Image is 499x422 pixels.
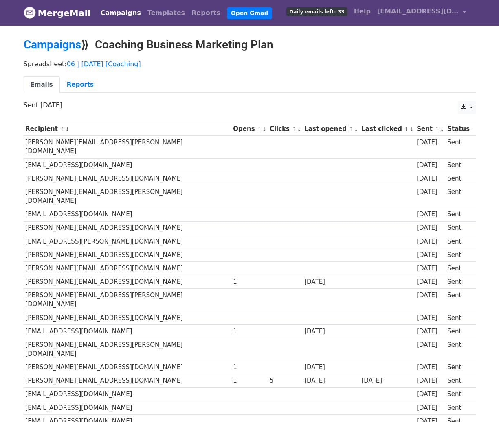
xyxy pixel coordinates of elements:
a: ↓ [354,126,358,132]
div: 1 [233,363,266,372]
td: [EMAIL_ADDRESS][DOMAIN_NAME] [24,324,231,338]
th: Last clicked [360,122,415,136]
td: [PERSON_NAME][EMAIL_ADDRESS][DOMAIN_NAME] [24,311,231,324]
div: [DATE] [304,327,357,336]
div: [DATE] [417,210,444,219]
a: Daily emails left: 33 [283,3,350,20]
a: 06 | [DATE] [Coaching] [67,60,141,68]
td: [PERSON_NAME][EMAIL_ADDRESS][PERSON_NAME][DOMAIN_NAME] [24,136,231,159]
div: [DATE] [304,277,357,287]
div: [DATE] [417,313,444,323]
td: Sent [445,208,471,221]
a: ↑ [292,126,296,132]
a: Templates [144,5,188,21]
a: ↑ [435,126,439,132]
th: Opens [231,122,268,136]
a: Campaigns [97,5,144,21]
td: [PERSON_NAME][EMAIL_ADDRESS][DOMAIN_NAME] [24,261,231,275]
td: [PERSON_NAME][EMAIL_ADDRESS][DOMAIN_NAME] [24,172,231,185]
td: [PERSON_NAME][EMAIL_ADDRESS][DOMAIN_NAME] [24,374,231,387]
div: [DATE] [417,223,444,233]
div: [DATE] [304,363,357,372]
td: Sent [445,289,471,311]
div: [DATE] [417,174,444,183]
div: [DATE] [417,389,444,399]
a: Reports [188,5,224,21]
td: [EMAIL_ADDRESS][DOMAIN_NAME] [24,208,231,221]
a: ↓ [297,126,301,132]
div: [DATE] [417,187,444,197]
td: Sent [445,387,471,401]
td: [PERSON_NAME][EMAIL_ADDRESS][DOMAIN_NAME] [24,248,231,261]
td: Sent [445,311,471,324]
td: Sent [445,338,471,361]
a: ↑ [349,126,353,132]
th: Status [445,122,471,136]
td: Sent [445,374,471,387]
a: ↑ [404,126,409,132]
p: Sent [DATE] [24,101,476,109]
span: [EMAIL_ADDRESS][DOMAIN_NAME] [377,7,459,16]
div: 1 [233,376,266,385]
a: MergeMail [24,4,91,22]
th: Clicks [268,122,302,136]
div: [DATE] [417,264,444,273]
p: Spreadsheet: [24,60,476,68]
div: [DATE] [417,237,444,246]
th: Recipient [24,122,231,136]
th: Sent [415,122,445,136]
div: [DATE] [417,291,444,300]
div: [DATE] [417,138,444,147]
td: [EMAIL_ADDRESS][DOMAIN_NAME] [24,401,231,414]
div: [DATE] [417,340,444,350]
a: Emails [24,76,60,93]
a: ↓ [440,126,444,132]
td: Sent [445,275,471,289]
td: [PERSON_NAME][EMAIL_ADDRESS][DOMAIN_NAME] [24,221,231,235]
td: Sent [445,172,471,185]
a: Reports [60,76,101,93]
td: Sent [445,401,471,414]
div: [DATE] [417,277,444,287]
span: Daily emails left: 33 [286,7,347,16]
div: [DATE] [417,363,444,372]
div: 5 [270,376,301,385]
td: Sent [445,235,471,248]
div: [DATE] [417,161,444,170]
a: ↑ [257,126,262,132]
a: ↓ [262,126,267,132]
td: [EMAIL_ADDRESS][PERSON_NAME][DOMAIN_NAME] [24,235,231,248]
a: ↑ [60,126,64,132]
td: Sent [445,185,471,208]
a: ↓ [65,126,70,132]
td: Sent [445,158,471,172]
div: [DATE] [417,376,444,385]
td: [PERSON_NAME][EMAIL_ADDRESS][PERSON_NAME][DOMAIN_NAME] [24,338,231,361]
th: Last opened [302,122,359,136]
a: Open Gmail [227,7,272,19]
td: [PERSON_NAME][EMAIL_ADDRESS][PERSON_NAME][DOMAIN_NAME] [24,289,231,311]
td: [PERSON_NAME][EMAIL_ADDRESS][DOMAIN_NAME] [24,275,231,289]
div: [DATE] [304,376,357,385]
div: 1 [233,327,266,336]
td: [EMAIL_ADDRESS][DOMAIN_NAME] [24,158,231,172]
td: Sent [445,248,471,261]
div: 1 [233,277,266,287]
td: [EMAIL_ADDRESS][DOMAIN_NAME] [24,387,231,401]
td: [PERSON_NAME][EMAIL_ADDRESS][PERSON_NAME][DOMAIN_NAME] [24,185,231,208]
a: ↓ [409,126,414,132]
a: [EMAIL_ADDRESS][DOMAIN_NAME] [374,3,469,22]
td: Sent [445,324,471,338]
td: [PERSON_NAME][EMAIL_ADDRESS][DOMAIN_NAME] [24,361,231,374]
td: Sent [445,221,471,235]
td: Sent [445,261,471,275]
div: [DATE] [361,376,413,385]
td: Sent [445,361,471,374]
div: [DATE] [417,403,444,413]
a: Help [351,3,374,20]
a: Campaigns [24,38,81,51]
div: [DATE] [417,250,444,260]
h2: ⟫ Coaching Business Marketing Plan [24,38,476,52]
div: [DATE] [417,327,444,336]
td: Sent [445,136,471,159]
